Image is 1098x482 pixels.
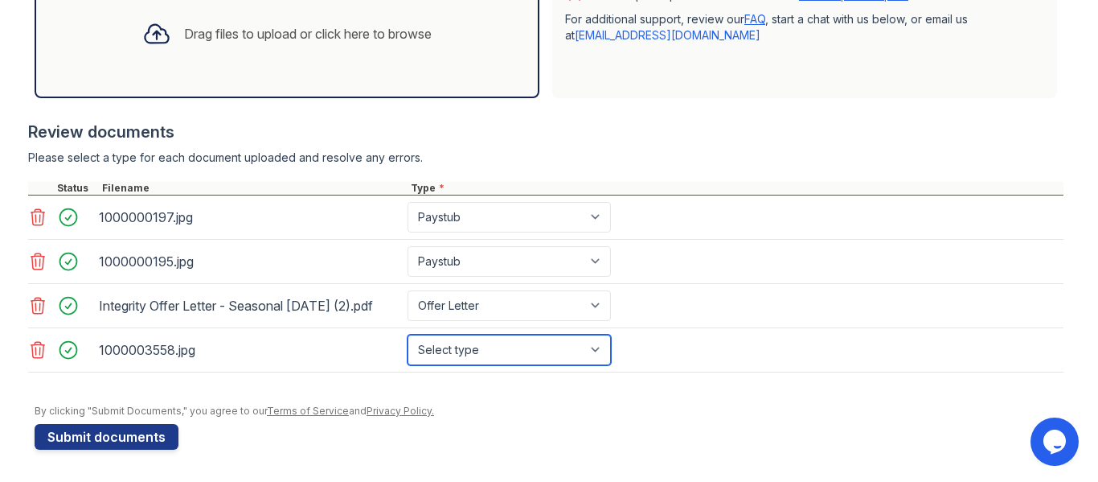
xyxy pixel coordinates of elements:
[565,11,1044,43] p: For additional support, review our , start a chat with us below, or email us at
[408,182,1063,195] div: Type
[54,182,99,195] div: Status
[99,249,401,274] div: 1000000195.jpg
[99,182,408,195] div: Filename
[267,405,349,417] a: Terms of Service
[367,405,434,417] a: Privacy Policy.
[28,150,1063,166] div: Please select a type for each document uploaded and resolve any errors.
[1030,418,1082,466] iframe: chat widget
[99,337,401,363] div: 1000003558.jpg
[35,424,178,450] button: Submit documents
[99,293,401,319] div: Integrity Offer Letter - Seasonal [DATE] (2).pdf
[744,12,765,26] a: FAQ
[575,28,760,42] a: [EMAIL_ADDRESS][DOMAIN_NAME]
[35,405,1063,418] div: By clicking "Submit Documents," you agree to our and
[99,204,401,230] div: 1000000197.jpg
[184,24,432,43] div: Drag files to upload or click here to browse
[28,121,1063,143] div: Review documents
